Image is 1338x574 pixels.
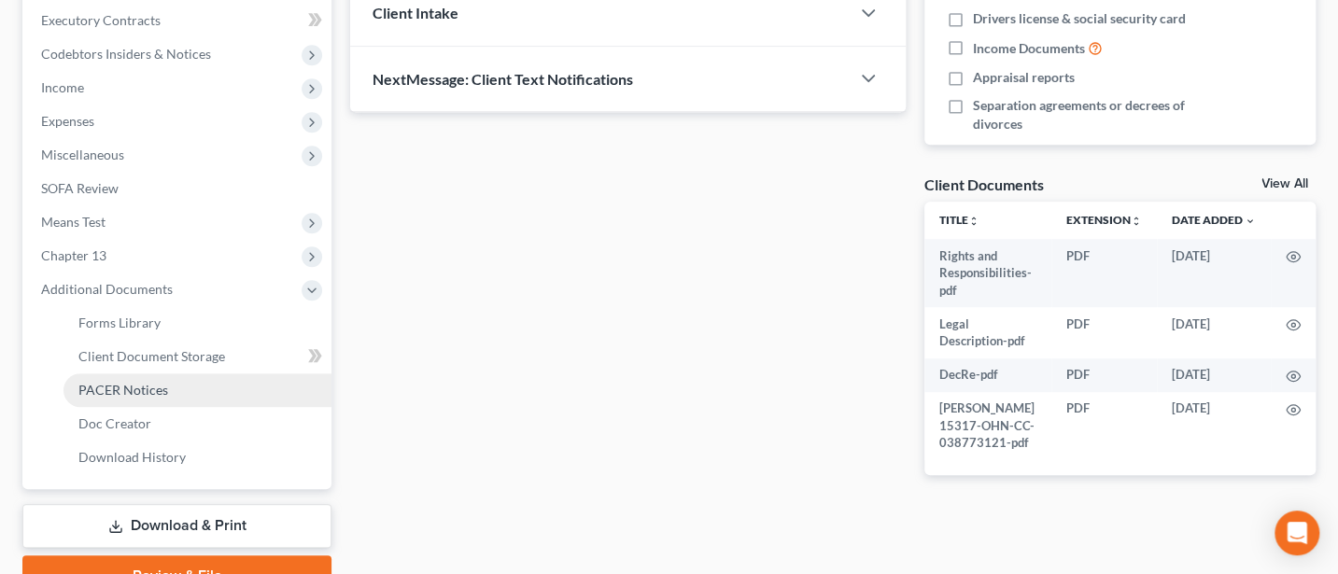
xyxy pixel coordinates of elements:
span: Appraisal reports [973,68,1075,87]
a: View All [1261,177,1308,190]
td: DecRe-pdf [924,358,1051,392]
span: Income Documents [973,39,1085,58]
i: unfold_more [968,216,979,227]
span: Client Document Storage [78,348,225,364]
td: PDF [1051,307,1157,358]
span: Doc Creator [78,415,151,431]
span: Drivers license & social security card [973,9,1186,28]
span: Executory Contracts [41,12,161,28]
a: Titleunfold_more [939,213,979,227]
td: PDF [1051,358,1157,392]
span: Additional Documents [41,281,173,297]
span: Client Intake [373,4,458,21]
td: Legal Description-pdf [924,307,1051,358]
a: Download & Print [22,504,331,548]
td: [PERSON_NAME] 15317-OHN-CC-038773121-pdf [924,392,1051,460]
a: Date Added expand_more [1172,213,1256,227]
a: Doc Creator [63,407,331,441]
span: Expenses [41,113,94,129]
div: Client Documents [924,175,1044,194]
span: NextMessage: Client Text Notifications [373,70,633,88]
span: Income [41,79,84,95]
div: Open Intercom Messenger [1275,511,1319,555]
span: Miscellaneous [41,147,124,162]
td: Rights and Responsibilities-pdf [924,239,1051,307]
span: SOFA Review [41,180,119,196]
a: Extensionunfold_more [1066,213,1142,227]
span: Codebtors Insiders & Notices [41,46,211,62]
a: PACER Notices [63,373,331,407]
span: Chapter 13 [41,247,106,263]
a: Client Document Storage [63,340,331,373]
td: [DATE] [1157,307,1271,358]
i: expand_more [1245,216,1256,227]
td: [DATE] [1157,239,1271,307]
span: Separation agreements or decrees of divorces [973,96,1202,133]
td: PDF [1051,239,1157,307]
td: [DATE] [1157,358,1271,392]
td: [DATE] [1157,392,1271,460]
span: Means Test [41,214,106,230]
i: unfold_more [1131,216,1142,227]
span: Download History [78,449,186,465]
a: Download History [63,441,331,474]
span: Forms Library [78,315,161,330]
span: PACER Notices [78,382,168,398]
a: Forms Library [63,306,331,340]
a: Executory Contracts [26,4,331,37]
a: SOFA Review [26,172,331,205]
td: PDF [1051,392,1157,460]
